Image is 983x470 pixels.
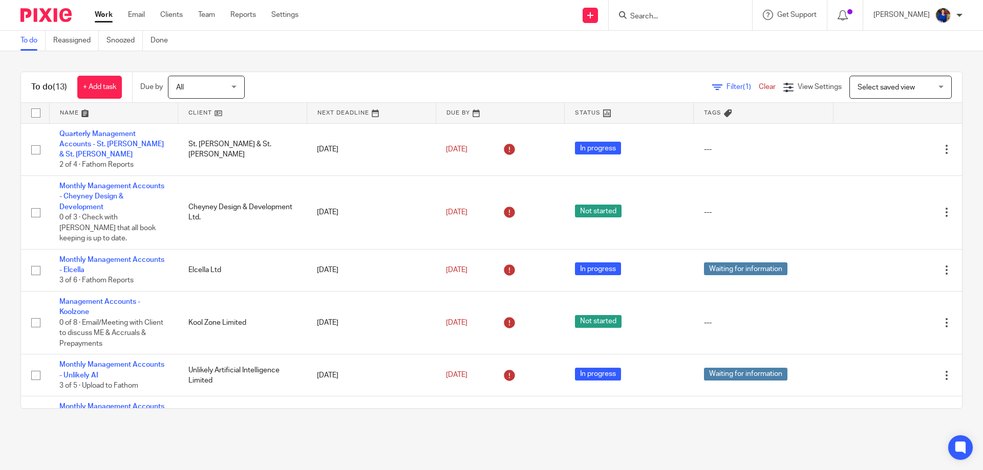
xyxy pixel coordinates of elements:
[777,11,817,18] span: Get Support
[59,319,163,347] span: 0 of 8 · Email/Meeting with Client to discuss ME & Accruals & Prepayments
[160,10,183,20] a: Clients
[59,183,164,211] a: Monthly Management Accounts - Cheyney Design & Development
[59,403,164,420] a: Monthly Management Accounts - Cloth
[307,123,436,176] td: [DATE]
[128,10,145,20] a: Email
[704,110,721,116] span: Tags
[53,83,67,91] span: (13)
[178,249,307,291] td: Elcella Ltd
[59,162,134,169] span: 2 of 4 · Fathom Reports
[307,354,436,396] td: [DATE]
[575,315,622,328] span: Not started
[106,31,143,51] a: Snoozed
[307,176,436,250] td: [DATE]
[151,31,176,51] a: Done
[446,209,467,216] span: [DATE]
[178,123,307,176] td: St. [PERSON_NAME] & St. [PERSON_NAME]
[743,83,751,91] span: (1)
[446,146,467,153] span: [DATE]
[575,368,621,381] span: In progress
[59,361,164,378] a: Monthly Management Accounts - Unlikely AI
[198,10,215,20] a: Team
[178,354,307,396] td: Unlikely Artificial Intelligence Limited
[935,7,951,24] img: Nicole.jpeg
[858,84,915,91] span: Select saved view
[53,31,99,51] a: Reassigned
[271,10,298,20] a: Settings
[446,319,467,326] span: [DATE]
[575,205,622,217] span: Not started
[59,214,156,242] span: 0 of 3 · Check with [PERSON_NAME] that all book keeping is up to date.
[575,142,621,154] span: In progress
[59,382,138,389] span: 3 of 5 · Upload to Fathom
[178,291,307,354] td: Kool Zone Limited
[59,130,164,159] a: Quarterly Management Accounts - St. [PERSON_NAME] & St. [PERSON_NAME]
[629,12,721,21] input: Search
[95,10,113,20] a: Work
[446,266,467,274] span: [DATE]
[575,262,621,275] span: In progress
[20,31,46,51] a: To do
[446,372,467,379] span: [DATE]
[704,262,787,275] span: Waiting for information
[873,10,930,20] p: [PERSON_NAME]
[704,144,823,154] div: ---
[59,298,140,316] a: Management Accounts - Koolzone
[704,207,823,217] div: ---
[230,10,256,20] a: Reports
[759,83,776,91] a: Clear
[59,256,164,274] a: Monthly Management Accounts - Elcella
[178,176,307,250] td: Cheyney Design & Development Ltd.
[704,318,823,328] div: ---
[307,249,436,291] td: [DATE]
[77,76,122,99] a: + Add task
[307,291,436,354] td: [DATE]
[726,83,759,91] span: Filter
[20,8,72,22] img: Pixie
[178,396,307,449] td: Cloth Restaurant Group Limited
[31,82,67,93] h1: To do
[704,368,787,381] span: Waiting for information
[140,82,163,92] p: Due by
[176,84,184,91] span: All
[798,83,842,91] span: View Settings
[59,277,134,284] span: 3 of 6 · Fathom Reports
[307,396,436,449] td: [DATE]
